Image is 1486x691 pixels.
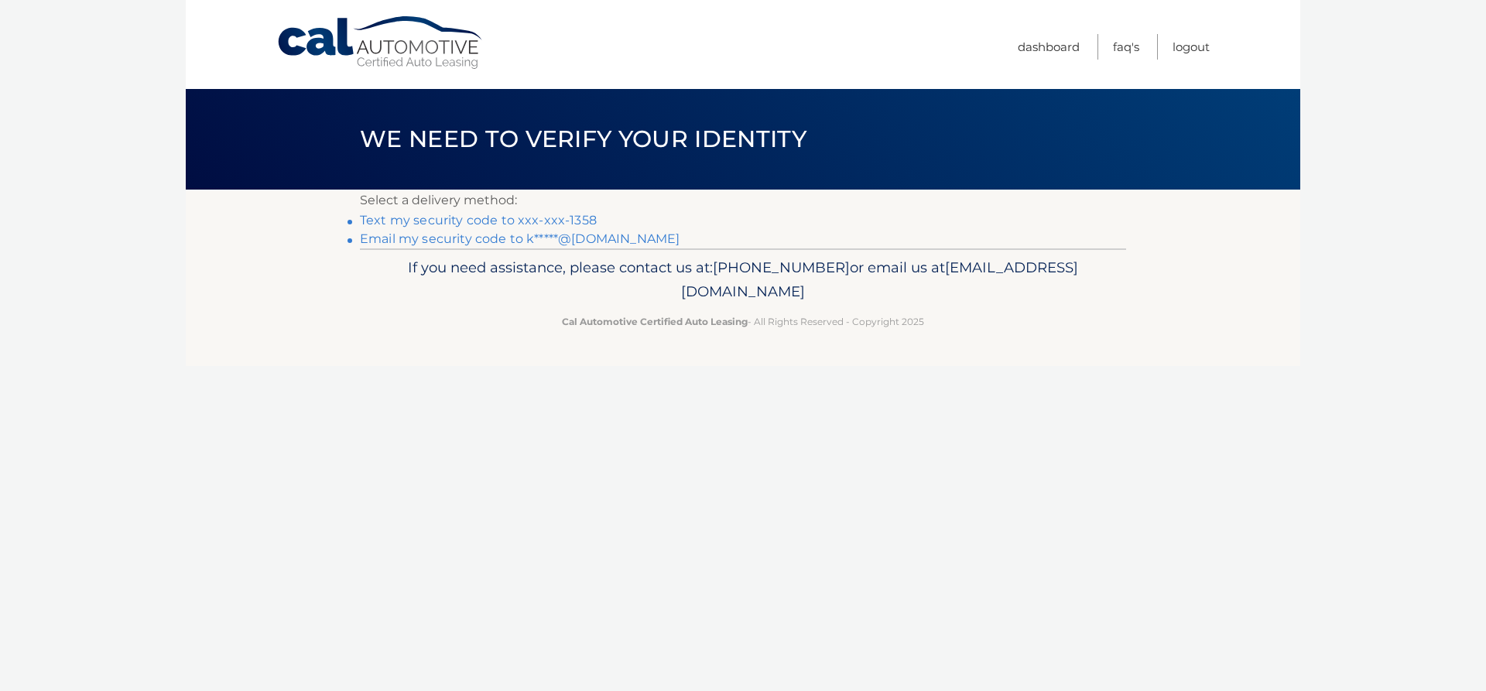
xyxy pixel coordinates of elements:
p: - All Rights Reserved - Copyright 2025 [370,313,1116,330]
span: [PHONE_NUMBER] [713,258,850,276]
a: Email my security code to k*****@[DOMAIN_NAME] [360,231,680,246]
p: Select a delivery method: [360,190,1126,211]
strong: Cal Automotive Certified Auto Leasing [562,316,748,327]
a: Logout [1173,34,1210,60]
a: Text my security code to xxx-xxx-1358 [360,213,597,227]
a: FAQ's [1113,34,1139,60]
a: Cal Automotive [276,15,485,70]
span: We need to verify your identity [360,125,806,153]
p: If you need assistance, please contact us at: or email us at [370,255,1116,305]
a: Dashboard [1018,34,1080,60]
